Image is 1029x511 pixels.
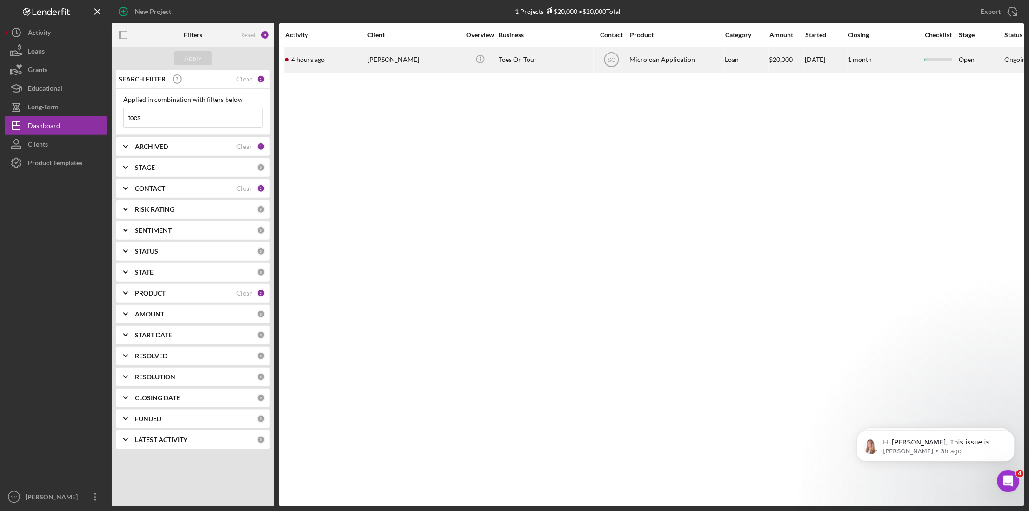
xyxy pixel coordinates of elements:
[725,47,768,72] div: Loan
[11,495,17,500] text: SC
[5,98,107,116] button: Long-Term
[257,310,265,318] div: 0
[515,7,621,15] div: 1 Projects • $20,000 Total
[135,2,171,21] div: New Project
[725,31,768,39] div: Category
[135,185,165,192] b: CONTACT
[135,331,172,339] b: START DATE
[959,47,1004,72] div: Open
[28,154,82,175] div: Product Templates
[135,352,167,360] b: RESOLVED
[805,47,847,72] div: [DATE]
[5,61,107,79] button: Grants
[630,47,723,72] div: Microloan Application
[285,31,367,39] div: Activity
[236,289,252,297] div: Clear
[135,436,187,444] b: LATEST ACTIVITY
[848,31,918,39] div: Closing
[28,61,47,81] div: Grants
[769,31,804,39] div: Amount
[997,470,1020,492] iframe: Intercom live chat
[257,289,265,297] div: 3
[28,116,60,137] div: Dashboard
[5,116,107,135] button: Dashboard
[135,206,174,213] b: RISK RATING
[463,31,498,39] div: Overview
[1016,470,1024,477] span: 4
[174,51,212,65] button: Apply
[843,411,1029,486] iframe: Intercom notifications message
[28,98,59,119] div: Long-Term
[135,289,166,297] b: PRODUCT
[594,31,629,39] div: Contact
[184,31,202,39] b: Filters
[257,373,265,381] div: 0
[499,31,592,39] div: Business
[919,31,958,39] div: Checklist
[28,79,62,100] div: Educational
[236,185,252,192] div: Clear
[135,248,158,255] b: STATUS
[367,47,461,72] div: [PERSON_NAME]
[981,2,1001,21] div: Export
[23,488,84,509] div: [PERSON_NAME]
[257,331,265,339] div: 0
[240,31,256,39] div: Reset
[257,184,265,193] div: 3
[135,373,175,381] b: RESOLUTION
[135,227,172,234] b: SENTIMENT
[367,31,461,39] div: Client
[257,163,265,172] div: 0
[257,142,265,151] div: 1
[959,31,1004,39] div: Stage
[5,488,107,506] button: SC[PERSON_NAME]
[135,164,155,171] b: STAGE
[135,415,161,423] b: FUNDED
[257,436,265,444] div: 0
[28,135,48,156] div: Clients
[257,415,265,423] div: 0
[5,23,107,42] button: Activity
[848,55,872,63] time: 1 month
[112,2,180,21] button: New Project
[972,2,1024,21] button: Export
[135,143,168,150] b: ARCHIVED
[257,226,265,235] div: 0
[135,394,180,402] b: CLOSING DATE
[135,310,164,318] b: AMOUNT
[257,394,265,402] div: 0
[5,42,107,61] button: Loans
[257,205,265,214] div: 0
[257,268,265,276] div: 0
[185,51,202,65] div: Apply
[499,47,592,72] div: Toes On Tour
[608,57,615,63] text: SC
[5,135,107,154] button: Clients
[135,269,154,276] b: STATE
[805,31,847,39] div: Started
[257,75,265,83] div: 1
[28,42,45,63] div: Loans
[257,247,265,255] div: 0
[119,75,166,83] b: SEARCH FILTER
[544,7,578,15] div: $20,000
[257,352,265,360] div: 0
[236,143,252,150] div: Clear
[5,79,107,98] button: Educational
[291,56,325,63] time: 2025-09-16 13:56
[236,75,252,83] div: Clear
[630,31,723,39] div: Product
[5,154,107,172] button: Product Templates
